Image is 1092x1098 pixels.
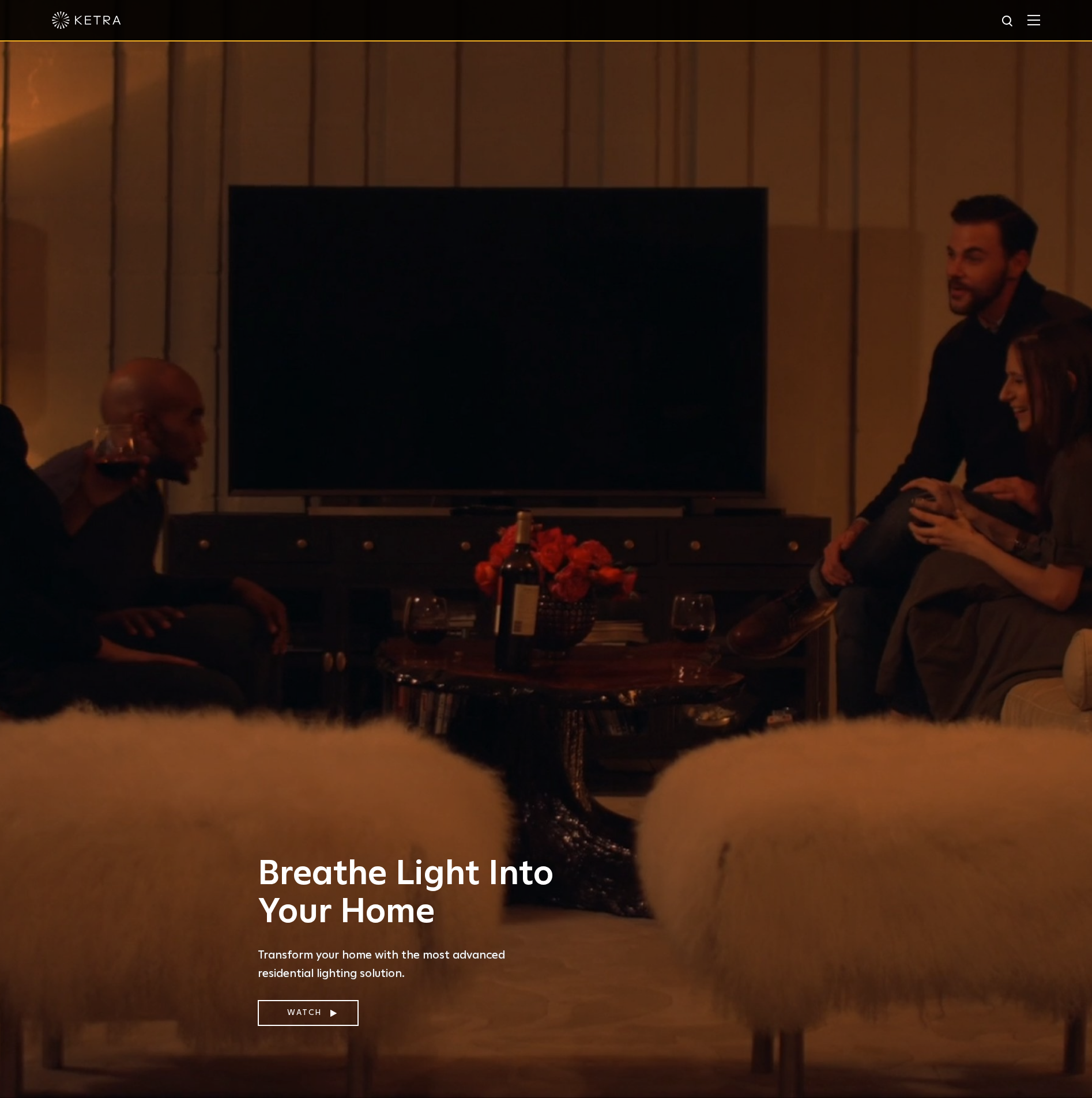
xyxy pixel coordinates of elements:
img: search icon [1001,14,1015,29]
p: Transform your home with the most advanced residential lighting solution. [258,946,563,983]
img: ketra-logo-2019-white [52,12,121,29]
a: Watch [258,1000,359,1026]
h1: Breathe Light Into Your Home [258,855,563,931]
img: Hamburger%20Nav.svg [1027,14,1040,25]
